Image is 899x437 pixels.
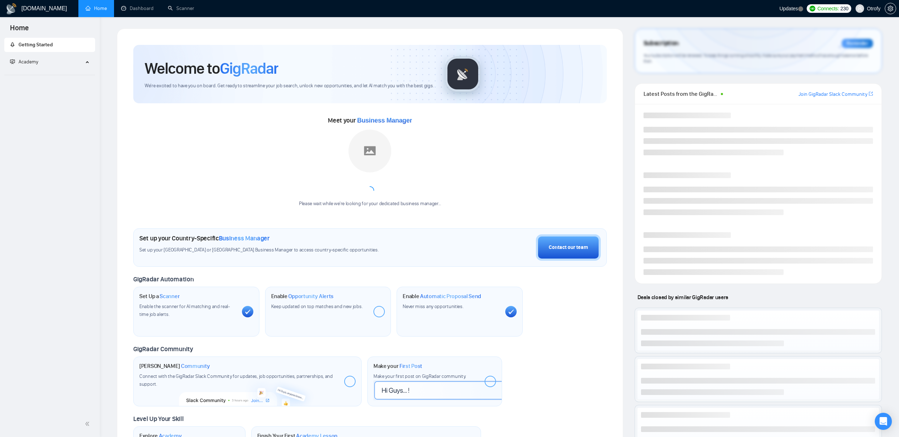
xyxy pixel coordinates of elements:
[549,244,588,251] div: Contact our team
[179,374,316,406] img: slackcommunity-bg.png
[133,415,184,423] span: Level Up Your Skill
[295,201,445,207] div: Please wait while we're looking for your dedicated business manager...
[219,234,270,242] span: Business Manager
[857,6,862,11] span: user
[420,293,481,300] span: Automatic Proposal Send
[6,3,17,15] img: logo
[139,363,210,370] h1: [PERSON_NAME]
[4,72,95,77] li: Academy Homepage
[220,59,278,78] span: GigRadar
[644,37,679,50] span: Subscription
[403,293,481,300] h1: Enable
[10,42,15,47] span: rocket
[271,293,334,300] h1: Enable
[810,6,815,11] img: upwork-logo.png
[19,42,53,48] span: Getting Started
[139,234,270,242] h1: Set up your Country-Specific
[373,363,422,370] h1: Make your
[399,363,422,370] span: First Post
[536,234,601,261] button: Contact our team
[840,5,848,12] span: 230
[403,303,463,309] span: Never miss any opportunities.
[145,59,278,78] h1: Welcome to
[85,420,92,427] span: double-left
[4,23,35,38] span: Home
[139,303,230,317] span: Enable the scanner for AI matching and real-time job alerts.
[445,56,481,92] img: gigradar-logo.png
[288,293,334,300] span: Opportunity Alerts
[869,90,873,97] a: export
[366,186,374,195] span: loading
[885,3,896,14] button: setting
[133,275,193,283] span: GigRadar Automation
[271,303,363,309] span: Keep updated on top matches and new jobs.
[799,90,867,98] a: Join GigRadar Slack Community
[86,5,107,11] a: homeHome
[779,6,798,11] span: Updates
[10,59,38,65] span: Academy
[10,59,15,64] span: fund-projection-screen
[168,5,194,11] a: searchScanner
[357,117,412,124] span: Business Manager
[145,83,434,89] span: We're excited to have you on board. Get ready to streamline your job search, unlock new opportuni...
[875,413,892,430] div: Open Intercom Messenger
[4,38,95,52] li: Getting Started
[139,247,416,254] span: Set up your [GEOGRAPHIC_DATA] or [GEOGRAPHIC_DATA] Business Manager to access country-specific op...
[121,5,154,11] a: dashboardDashboard
[644,89,719,98] span: Latest Posts from the GigRadar Community
[160,293,180,300] span: Scanner
[373,373,466,379] span: Make your first post on GigRadar community.
[181,363,210,370] span: Community
[19,59,38,65] span: Academy
[817,5,839,12] span: Connects:
[139,293,180,300] h1: Set Up a
[348,130,391,172] img: placeholder.png
[635,291,731,303] span: Deals closed by similar GigRadar users
[885,6,896,11] a: setting
[133,345,193,353] span: GigRadar Community
[644,53,868,64] span: Your subscription will be renewed. To keep things running smoothly, make sure your payment method...
[328,116,412,124] span: Meet your
[842,39,873,48] div: Reminder
[139,373,333,387] span: Connect with the GigRadar Slack Community for updates, job opportunities, partnerships, and support.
